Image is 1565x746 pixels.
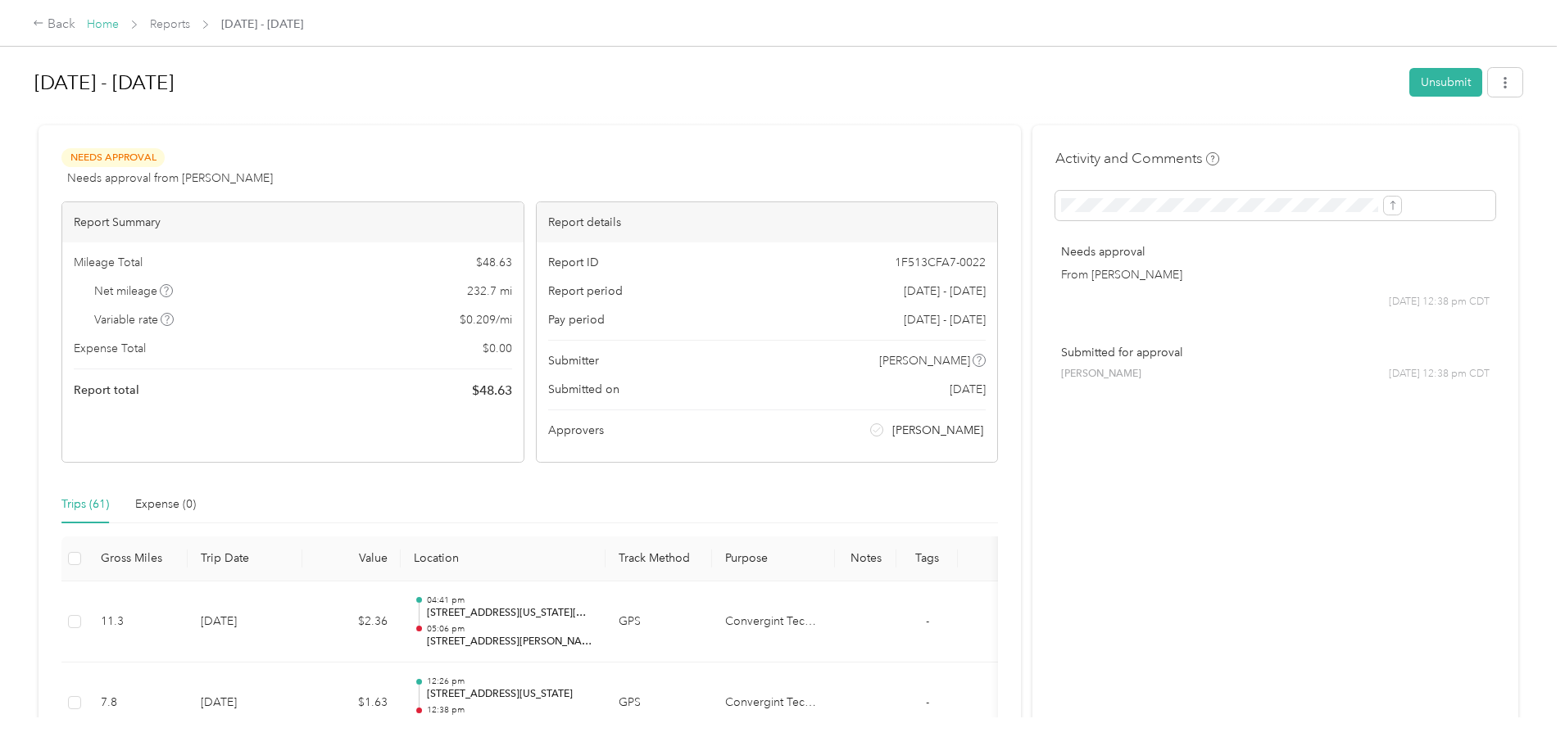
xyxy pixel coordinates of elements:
[476,254,512,271] span: $ 48.63
[606,662,712,744] td: GPS
[926,614,929,628] span: -
[835,536,896,581] th: Notes
[472,381,512,400] span: $ 48.63
[950,381,986,398] span: [DATE]
[1061,344,1490,361] p: Submitted for approval
[548,311,605,328] span: Pay period
[896,536,958,581] th: Tags
[904,283,986,300] span: [DATE] - [DATE]
[427,623,592,635] p: 05:06 pm
[88,536,188,581] th: Gross Miles
[895,254,986,271] span: 1F513CFA7-0022
[135,495,196,513] div: Expense (0)
[427,635,592,649] p: [STREET_ADDRESS][PERSON_NAME][US_STATE][US_STATE]
[150,17,190,31] a: Reports
[61,148,165,167] span: Needs Approval
[427,595,592,606] p: 04:41 pm
[87,17,119,31] a: Home
[548,422,604,439] span: Approvers
[892,422,983,439] span: [PERSON_NAME]
[74,254,143,271] span: Mileage Total
[401,536,606,581] th: Location
[483,340,512,357] span: $ 0.00
[427,676,592,687] p: 12:26 pm
[548,254,599,271] span: Report ID
[537,202,998,242] div: Report details
[188,581,302,663] td: [DATE]
[926,695,929,709] span: -
[712,581,835,663] td: Convergint Technologies
[1389,367,1490,382] span: [DATE] 12:38 pm CDT
[302,581,401,663] td: $2.36
[712,536,835,581] th: Purpose
[74,382,139,399] span: Report total
[427,704,592,716] p: 12:38 pm
[1061,243,1490,260] p: Needs approval
[548,381,619,398] span: Submitted on
[427,687,592,702] p: [STREET_ADDRESS][US_STATE]
[1409,68,1482,97] button: Unsubmit
[712,662,835,744] td: Convergint Technologies
[904,311,986,328] span: [DATE] - [DATE]
[34,63,1398,102] h1: Sep 1 - 30, 2025
[188,662,302,744] td: [DATE]
[1473,654,1565,746] iframe: Everlance-gr Chat Button Frame
[94,283,174,300] span: Net mileage
[606,581,712,663] td: GPS
[427,606,592,621] p: [STREET_ADDRESS][US_STATE][US_STATE]
[548,352,599,369] span: Submitter
[1389,295,1490,310] span: [DATE] 12:38 pm CDT
[67,170,273,187] span: Needs approval from [PERSON_NAME]
[467,283,512,300] span: 232.7 mi
[302,662,401,744] td: $1.63
[460,311,512,328] span: $ 0.209 / mi
[1061,367,1141,382] span: [PERSON_NAME]
[548,283,623,300] span: Report period
[302,536,401,581] th: Value
[74,340,146,357] span: Expense Total
[221,16,303,33] span: [DATE] - [DATE]
[33,15,75,34] div: Back
[1061,266,1490,283] p: From [PERSON_NAME]
[62,202,524,242] div: Report Summary
[1055,148,1219,169] h4: Activity and Comments
[879,352,970,369] span: [PERSON_NAME]
[94,311,175,328] span: Variable rate
[427,716,592,730] p: [STREET_ADDRESS][US_STATE][US_STATE]
[61,495,109,513] div: Trips (61)
[88,662,188,744] td: 7.8
[188,536,302,581] th: Trip Date
[606,536,712,581] th: Track Method
[88,581,188,663] td: 11.3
